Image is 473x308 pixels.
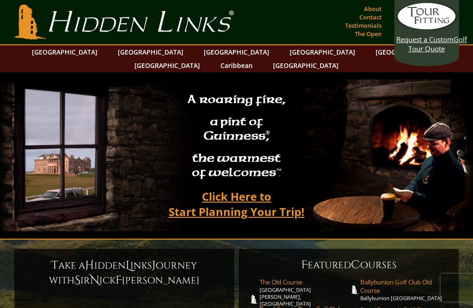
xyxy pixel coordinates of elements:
[260,278,349,286] span: The Old Course
[182,88,291,185] h2: A roaring fire, a pint of Guinness , the warmest of welcomes™.
[357,11,384,24] a: Contact
[268,59,343,72] a: [GEOGRAPHIC_DATA]
[216,59,257,72] a: Caribbean
[352,27,384,40] a: The Open
[115,273,122,288] span: F
[130,59,205,72] a: [GEOGRAPHIC_DATA]
[248,258,449,272] h6: eatured ourses
[360,278,449,302] a: Ballybunion Golf Club Old CourseBallybunion [GEOGRAPHIC_DATA]
[24,258,225,288] h6: ake a idden inks ourney with ir ick [PERSON_NAME]
[199,45,274,59] a: [GEOGRAPHIC_DATA]
[396,35,454,44] span: Request a Custom
[343,19,384,32] a: Testimonials
[51,258,58,273] span: T
[74,273,80,288] span: S
[351,258,360,272] span: C
[27,45,102,59] a: [GEOGRAPHIC_DATA]
[85,258,94,273] span: H
[371,45,446,59] a: [GEOGRAPHIC_DATA]
[285,45,360,59] a: [GEOGRAPHIC_DATA]
[301,258,308,272] span: F
[396,2,456,53] a: Request a CustomGolf Tour Quote
[90,273,99,288] span: N
[159,185,314,222] a: Click Here toStart Planning Your Trip!
[152,258,156,273] span: J
[126,258,130,273] span: L
[113,45,188,59] a: [GEOGRAPHIC_DATA]
[360,278,449,295] span: Ballybunion Golf Club Old Course
[362,2,384,15] a: About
